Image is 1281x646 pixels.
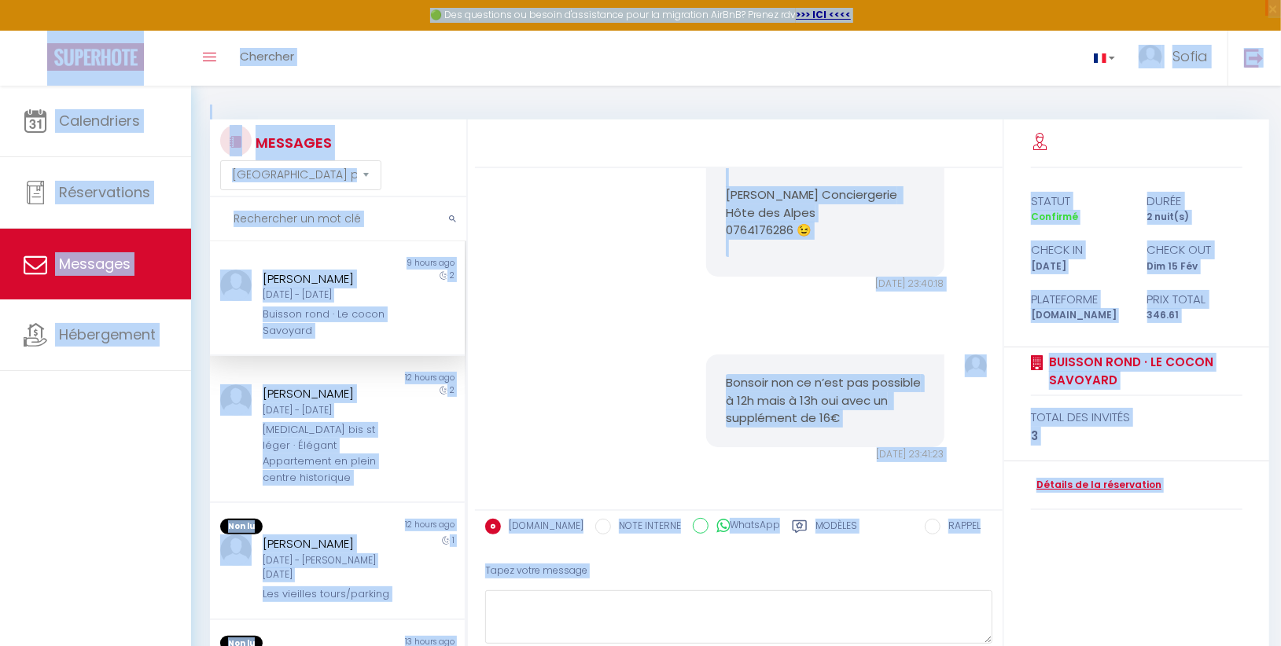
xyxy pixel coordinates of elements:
[452,534,455,546] span: 1
[263,270,391,288] div: [PERSON_NAME]
[1031,408,1242,427] div: total des invités
[1031,427,1242,446] div: 3
[1031,210,1078,223] span: Confirmé
[337,519,465,534] div: 12 hours ago
[220,270,252,301] img: ...
[59,111,140,130] span: Calendriers
[1137,240,1253,259] div: check out
[220,384,252,416] img: ...
[210,197,466,241] input: Rechercher un mot clé
[220,519,263,534] span: Non lu
[1137,192,1253,211] div: durée
[337,257,465,270] div: 9 hours ago
[59,325,156,344] span: Hébergement
[1137,210,1253,225] div: 2 nuit(s)
[709,518,780,535] label: WhatsApp
[240,48,294,64] span: Chercher
[1127,31,1228,86] a: ... Sofia
[1137,308,1253,323] div: 346.61
[220,534,252,566] img: ...
[228,31,306,86] a: Chercher
[1244,48,1264,68] img: logout
[1021,259,1137,274] div: [DATE]
[450,384,455,396] span: 2
[263,553,391,583] div: [DATE] - [PERSON_NAME][DATE]
[59,254,131,273] span: Messages
[1139,45,1162,68] img: ...
[706,277,944,292] div: [DATE] 23:40:18
[450,270,455,281] span: 2
[252,125,332,160] h3: MESSAGES
[1044,353,1242,390] a: Buisson rond · Le cocon Savoyard
[726,186,925,240] p: [PERSON_NAME] Conciergerie Hôte des Alpes 0764176286 😉
[965,354,988,377] img: ...
[1137,290,1253,309] div: Prix total
[263,422,391,486] div: [MEDICAL_DATA] bis st léger · Élégant Appartement en plein centre historique
[796,8,851,21] a: >>> ICI <<<<
[941,519,981,536] label: RAPPEL
[1137,259,1253,274] div: Dim 15 Fév
[501,519,583,536] label: [DOMAIN_NAME]
[337,372,465,384] div: 12 hours ago
[263,384,391,403] div: [PERSON_NAME]
[706,447,944,462] div: [DATE] 23:41:23
[1021,240,1137,259] div: check in
[263,586,391,602] div: Les vieilles tours/parking
[47,43,144,71] img: Super Booking
[263,306,391,339] div: Buisson rond · Le cocon Savoyard
[263,403,391,418] div: [DATE] - [DATE]
[1172,46,1208,66] span: Sofia
[726,374,925,428] pre: Bonsoir non ce n’est pas possible à 12h mais à 13h oui avec un supplément de 16€
[611,519,681,536] label: NOTE INTERNE
[1021,308,1137,323] div: [DOMAIN_NAME]
[263,288,391,303] div: [DATE] - [DATE]
[263,534,391,553] div: [PERSON_NAME]
[485,552,992,590] div: Tapez votre message
[1021,290,1137,309] div: Plateforme
[59,182,150,202] span: Réservations
[1031,478,1161,493] a: Détails de la réservation
[1021,192,1137,211] div: statut
[815,519,857,538] label: Modèles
